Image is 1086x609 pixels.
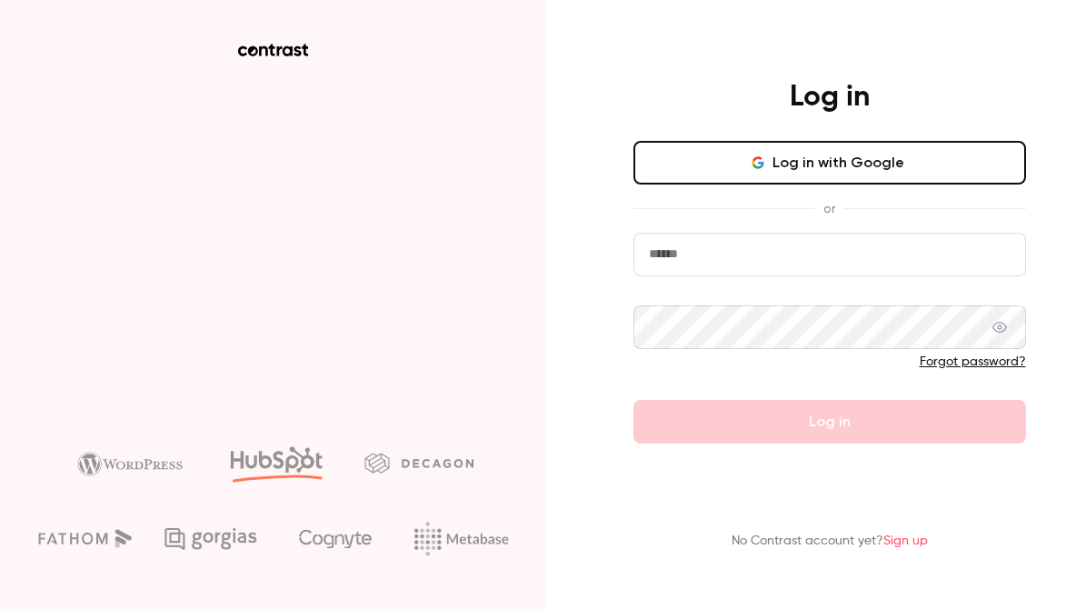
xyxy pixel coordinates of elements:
[732,532,928,551] p: No Contrast account yet?
[790,79,870,115] h4: Log in
[364,453,473,473] img: decagon
[883,534,928,547] a: Sign up
[814,199,844,218] span: or
[920,355,1026,368] a: Forgot password?
[633,141,1026,185] button: Log in with Google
